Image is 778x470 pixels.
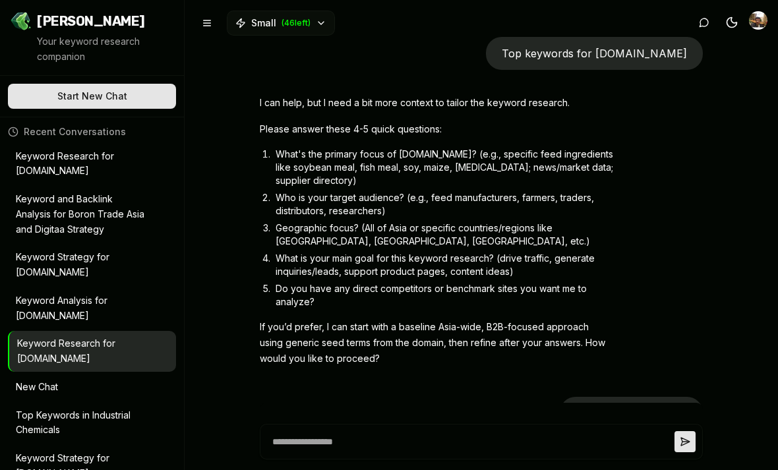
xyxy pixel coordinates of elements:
[282,18,311,28] span: ( 46 left)
[273,282,614,308] li: Do you have any direct competitors or benchmark sites you want me to analyze?
[8,245,176,285] button: Keyword Strategy for [DOMAIN_NAME]
[37,12,145,30] span: [PERSON_NAME]
[8,403,176,444] button: Top Keywords in Industrial Chemicals
[16,192,150,237] p: Keyword and Backlink Analysis for Boron Trade Asia and Digitaa Strategy
[8,84,176,109] button: Start New Chat
[16,380,150,395] p: New Chat
[273,148,614,187] li: What's the primary focus of [DOMAIN_NAME]? (e.g., specific feed ingredients like soybean meal, fi...
[8,144,176,185] button: Keyword Research for [DOMAIN_NAME]
[260,319,614,367] p: If you’d prefer, I can start with a baseline Asia-wide, B2B-focused approach using generic seed t...
[260,95,614,111] p: I can help, but I need a bit more context to tailor the keyword research.
[9,331,176,372] button: Keyword Research for [DOMAIN_NAME]
[502,47,687,60] span: Top keywords for [DOMAIN_NAME]
[260,121,614,137] p: Please answer these 4-5 quick questions:
[273,252,614,278] li: What is your main goal for this keyword research? (drive traffic, generate inquiries/leads, suppo...
[17,336,150,367] p: Keyword Research for [DOMAIN_NAME]
[749,11,767,30] button: Open user button
[749,11,767,30] img: Manoj Singhania
[16,293,150,324] p: Keyword Analysis for [DOMAIN_NAME]
[11,11,32,32] img: Jello SEO Logo
[24,125,126,138] span: Recent Conversations
[57,90,127,103] span: Start New Chat
[16,149,150,179] p: Keyword Research for [DOMAIN_NAME]
[37,34,173,65] p: Your keyword research companion
[16,408,150,438] p: Top Keywords in Industrial Chemicals
[8,288,176,329] button: Keyword Analysis for [DOMAIN_NAME]
[251,16,276,30] span: Small
[8,374,176,400] button: New Chat
[273,221,614,248] li: Geographic focus? (All of Asia or specific countries/regions like [GEOGRAPHIC_DATA], [GEOGRAPHIC_...
[227,11,335,36] button: Small(46left)
[273,191,614,218] li: Who is your target audience? (e.g., feed manufacturers, farmers, traders, distributors, researchers)
[16,250,150,280] p: Keyword Strategy for [DOMAIN_NAME]
[8,187,176,242] button: Keyword and Backlink Analysis for Boron Trade Asia and Digitaa Strategy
